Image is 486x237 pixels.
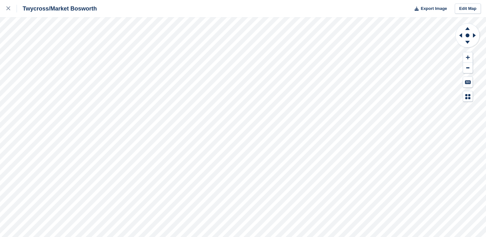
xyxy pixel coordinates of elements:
div: Twycross/Market Bosworth [17,5,97,12]
a: Edit Map [455,4,481,14]
button: Export Image [411,4,447,14]
button: Keyboard Shortcuts [463,77,473,87]
span: Export Image [421,5,447,12]
button: Zoom Out [463,63,473,73]
button: Map Legend [463,91,473,102]
button: Zoom In [463,52,473,63]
